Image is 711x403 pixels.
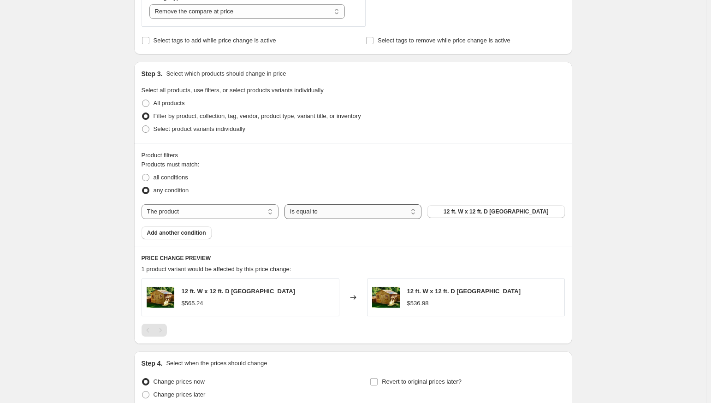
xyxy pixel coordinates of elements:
[142,161,200,168] span: Products must match:
[182,299,203,308] div: $565.24
[154,391,206,398] span: Change prices later
[154,113,361,119] span: Filter by product, collection, tag, vendor, product type, variant title, or inventory
[154,100,185,107] span: All products
[142,69,163,78] h2: Step 3.
[378,37,510,44] span: Select tags to remove while price change is active
[142,255,565,262] h6: PRICE CHANGE PREVIEW
[154,378,205,385] span: Change prices now
[407,288,521,295] span: 12 ft. W x 12 ft. D [GEOGRAPHIC_DATA]
[444,208,549,215] span: 12 ft. W x 12 ft. D [GEOGRAPHIC_DATA]
[166,69,286,78] p: Select which products should change in price
[142,266,291,273] span: 1 product variant would be affected by this price change:
[147,284,174,311] img: 12_ft._W_x_12_ft._D_Cedar_Wood_Sunshed_Garden_Shed-1-1_80x.jpg
[154,174,188,181] span: all conditions
[382,378,462,385] span: Revert to original prices later?
[142,359,163,368] h2: Step 4.
[154,37,276,44] span: Select tags to add while price change is active
[427,205,564,218] button: 12 ft. W x 12 ft. D Cedar Wood Sunshed Garden Shed
[154,187,189,194] span: any condition
[142,324,167,337] nav: Pagination
[407,299,429,308] div: $536.98
[372,284,400,311] img: 12_ft._W_x_12_ft._D_Cedar_Wood_Sunshed_Garden_Shed-1-1_80x.jpg
[142,226,212,239] button: Add another condition
[142,87,324,94] span: Select all products, use filters, or select products variants individually
[166,359,267,368] p: Select when the prices should change
[142,151,565,160] div: Product filters
[147,229,206,237] span: Add another condition
[154,125,245,132] span: Select product variants individually
[182,288,296,295] span: 12 ft. W x 12 ft. D [GEOGRAPHIC_DATA]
